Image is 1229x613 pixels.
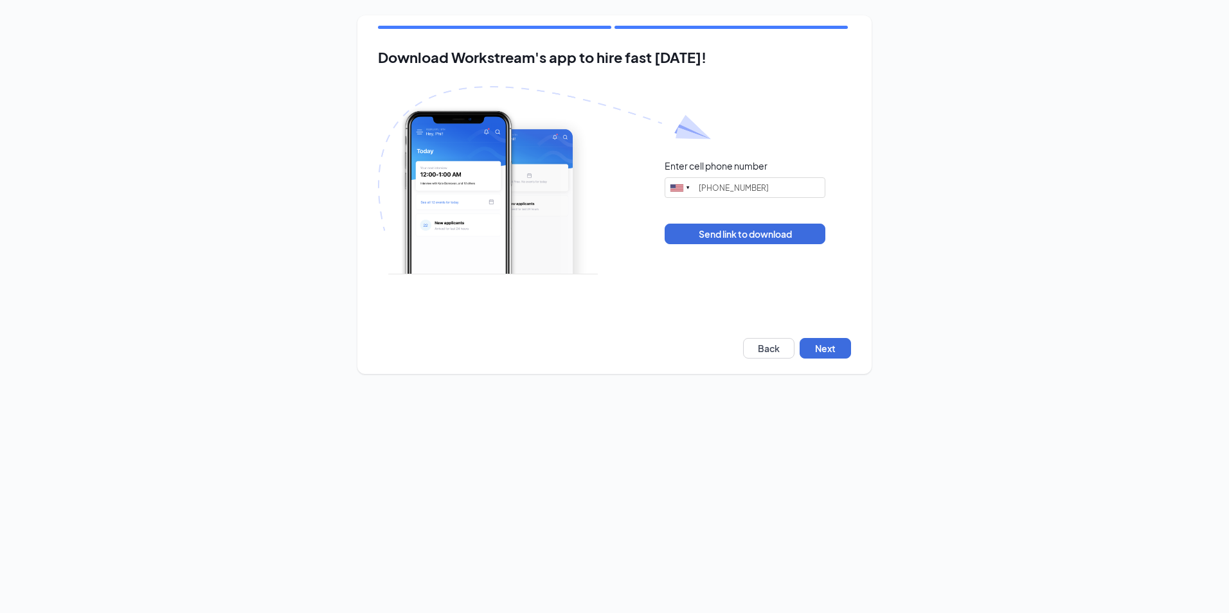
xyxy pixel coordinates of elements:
div: United States: +1 [665,178,695,197]
h2: Download Workstream's app to hire fast [DATE]! [378,49,851,66]
img: Download Workstream's app with paper plane [378,86,711,274]
div: Enter cell phone number [665,159,767,172]
button: Next [800,338,851,359]
button: Back [743,338,794,359]
button: Send link to download [665,224,825,244]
